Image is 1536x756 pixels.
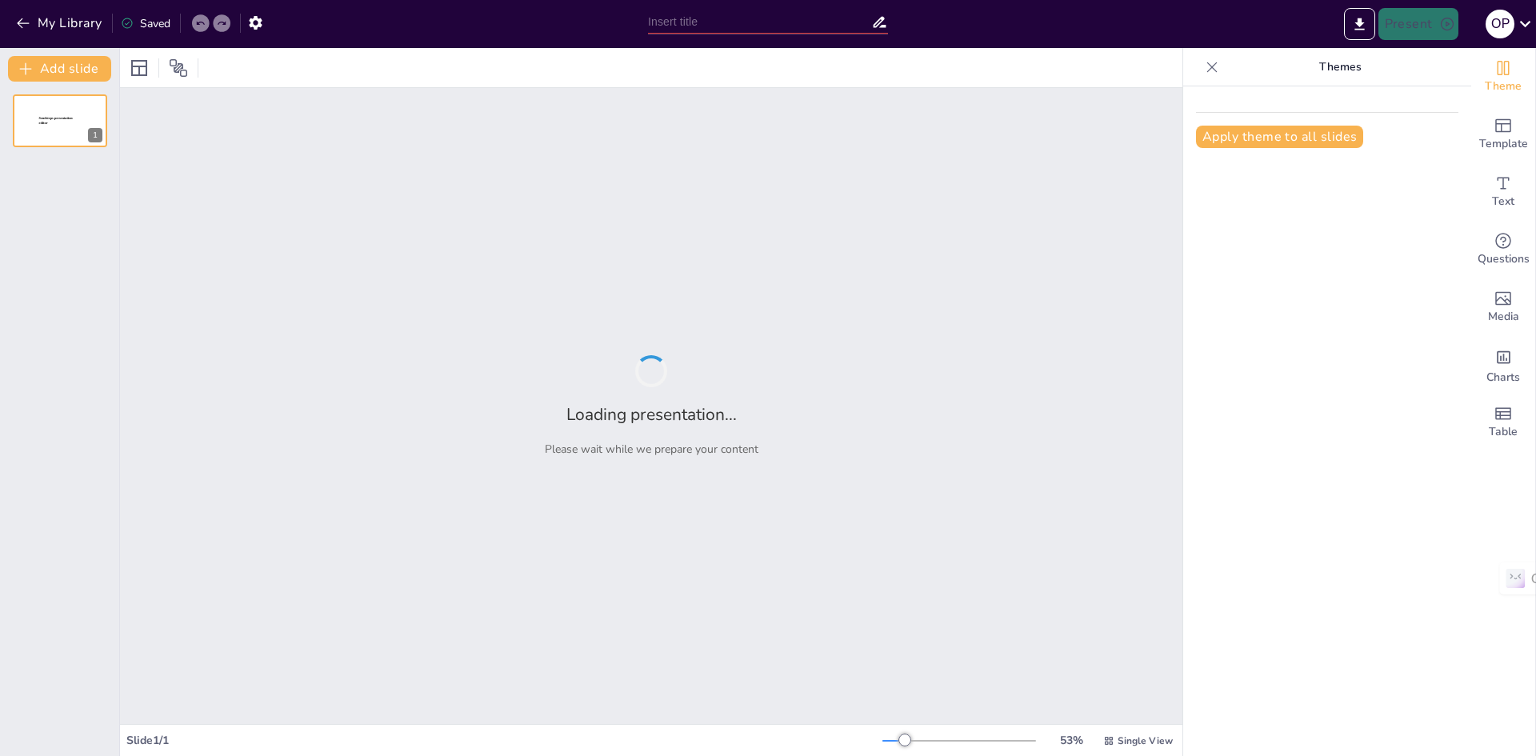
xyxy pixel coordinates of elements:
span: Text [1492,193,1514,210]
span: Charts [1486,369,1520,386]
div: Change the overall theme [1471,48,1535,106]
div: Add ready made slides [1471,106,1535,163]
p: Themes [1225,48,1455,86]
span: Template [1479,135,1528,153]
div: Saved [121,16,170,31]
div: Add a table [1471,394,1535,451]
button: Add slide [8,56,111,82]
span: Questions [1478,250,1530,268]
div: 53 % [1052,733,1090,748]
div: Get real-time input from your audience [1471,221,1535,278]
button: Apply theme to all slides [1196,126,1363,148]
div: Add images, graphics, shapes or video [1471,278,1535,336]
button: Present [1378,8,1458,40]
input: Insert title [648,10,871,34]
div: Layout [126,55,152,81]
p: Please wait while we prepare your content [545,442,758,457]
span: Table [1489,423,1518,441]
div: Add text boxes [1471,163,1535,221]
h2: Loading presentation... [566,403,737,426]
span: Sendsteps presentation editor [39,117,73,126]
span: Media [1488,308,1519,326]
span: Single View [1118,734,1173,747]
div: 1 [13,94,107,147]
button: Export to PowerPoint [1344,8,1375,40]
span: Theme [1485,78,1522,95]
button: O P [1486,8,1514,40]
div: 1 [88,128,102,142]
div: Slide 1 / 1 [126,733,882,748]
div: O P [1486,10,1514,38]
div: Add charts and graphs [1471,336,1535,394]
button: My Library [12,10,109,36]
span: Position [169,58,188,78]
